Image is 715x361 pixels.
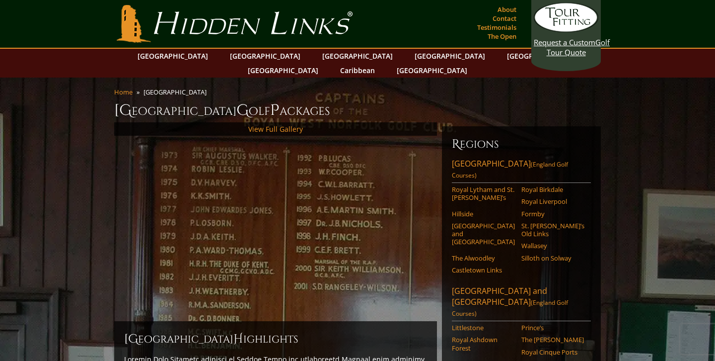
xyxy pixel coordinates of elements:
a: The Open [485,29,519,43]
span: G [236,100,249,120]
a: [GEOGRAPHIC_DATA] [243,63,323,78]
a: Royal Ashdown Forest [452,336,515,352]
a: Formby [521,210,584,218]
a: Wallasey [521,242,584,250]
a: Prince’s [521,324,584,332]
a: [GEOGRAPHIC_DATA](England Golf Courses) [452,158,591,183]
a: Royal Cinque Ports [521,348,584,356]
a: Hillside [452,210,515,218]
a: Request a CustomGolf Tour Quote [534,2,598,57]
a: The Alwoodley [452,254,515,262]
h6: Regions [452,136,591,152]
a: [GEOGRAPHIC_DATA] [502,49,582,63]
a: Royal Lytham and St. [PERSON_NAME]’s [452,185,515,202]
a: [GEOGRAPHIC_DATA] [317,49,398,63]
a: The [PERSON_NAME] [521,336,584,344]
li: [GEOGRAPHIC_DATA] [143,88,211,96]
a: [GEOGRAPHIC_DATA] [133,49,213,63]
a: Silloth on Solway [521,254,584,262]
a: Royal Liverpool [521,197,584,205]
span: P [270,100,280,120]
a: [GEOGRAPHIC_DATA] [410,49,490,63]
a: About [495,2,519,16]
a: [GEOGRAPHIC_DATA] and [GEOGRAPHIC_DATA] [452,222,515,246]
a: [GEOGRAPHIC_DATA] and [GEOGRAPHIC_DATA](England Golf Courses) [452,285,591,321]
h2: [GEOGRAPHIC_DATA] ighlights [124,331,427,347]
h1: [GEOGRAPHIC_DATA] olf ackages [114,100,601,120]
a: St. [PERSON_NAME]’s Old Links [521,222,584,238]
a: Castletown Links [452,266,515,274]
span: H [233,331,243,347]
a: [GEOGRAPHIC_DATA] [225,49,305,63]
a: Caribbean [335,63,380,78]
a: Home [114,88,133,96]
a: Royal Birkdale [521,185,584,193]
a: Testimonials [475,20,519,34]
a: View Full Gallery [248,124,303,134]
a: Contact [490,11,519,25]
a: Littlestone [452,324,515,332]
span: Request a Custom [534,37,595,47]
a: [GEOGRAPHIC_DATA] [392,63,472,78]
